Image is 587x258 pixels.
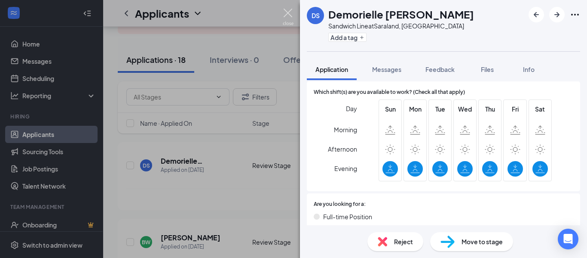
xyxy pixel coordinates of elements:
span: Sun [382,104,398,114]
svg: ArrowLeftNew [531,9,541,20]
div: DS [312,11,320,20]
span: Application [315,65,348,73]
button: ArrowLeftNew [529,7,544,22]
span: Full-time Position [323,212,372,221]
span: Are you looking for a: [314,200,366,208]
span: Thu [482,104,498,114]
span: Messages [372,65,401,73]
button: ArrowRight [549,7,565,22]
button: PlusAdd a tag [328,33,367,42]
span: Wed [457,104,473,114]
span: Info [523,65,535,73]
span: Morning [334,122,357,137]
span: Files [481,65,494,73]
span: Fri [508,104,523,114]
span: Reject [394,237,413,246]
h1: Demorielle [PERSON_NAME] [328,7,474,22]
span: Move to stage [462,237,503,246]
span: Tue [432,104,448,114]
span: Evening [334,161,357,176]
span: Which shift(s) are you available to work? (Check all that apply) [314,88,465,96]
span: Afternoon [328,141,357,157]
span: Sat [532,104,548,114]
span: Mon [407,104,423,114]
div: Sandwich Line at Saraland, [GEOGRAPHIC_DATA] [328,22,474,30]
span: Feedback [425,65,455,73]
span: Day [346,104,357,113]
span: Part-time Position [323,225,374,234]
svg: Plus [359,35,364,40]
div: Open Intercom Messenger [558,229,578,249]
svg: Ellipses [570,9,580,20]
svg: ArrowRight [552,9,562,20]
